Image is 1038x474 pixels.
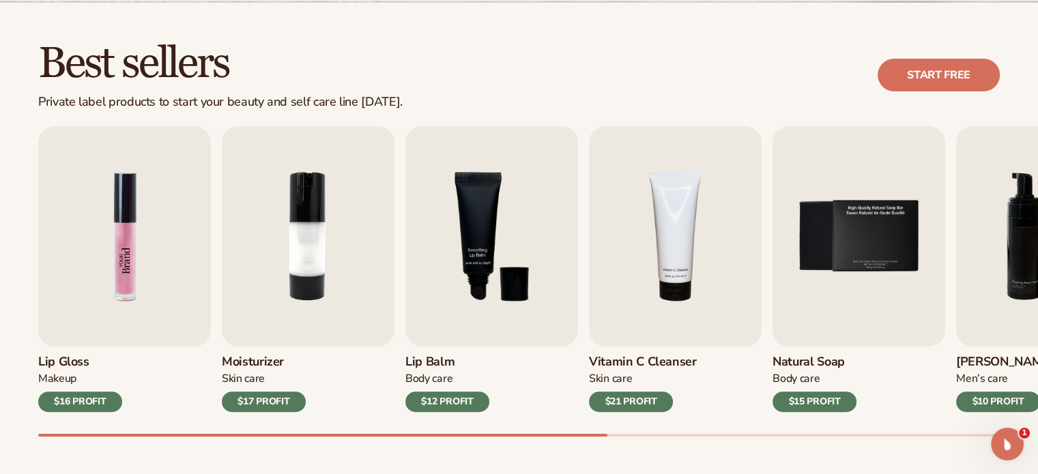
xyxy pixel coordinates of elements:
[773,372,856,386] div: Body Care
[38,126,211,412] a: 1 / 9
[38,126,211,346] img: Shopify Image 2
[773,391,856,412] div: $15 PROFIT
[991,428,1024,460] iframe: Intercom live chat
[589,372,697,386] div: Skin Care
[222,372,306,386] div: Skin Care
[773,126,945,412] a: 5 / 9
[405,126,578,412] a: 3 / 9
[222,391,306,412] div: $17 PROFIT
[38,95,403,110] div: Private label products to start your beauty and self care line [DATE].
[589,391,673,412] div: $21 PROFIT
[38,372,122,386] div: Makeup
[405,355,489,370] h3: Lip Balm
[773,355,856,370] h3: Natural Soap
[589,126,762,412] a: 4 / 9
[38,355,122,370] h3: Lip Gloss
[878,59,1000,91] a: Start free
[589,355,697,370] h3: Vitamin C Cleanser
[222,126,394,412] a: 2 / 9
[1019,428,1030,439] span: 1
[38,391,122,412] div: $16 PROFIT
[38,41,403,87] h2: Best sellers
[222,355,306,370] h3: Moisturizer
[405,372,489,386] div: Body Care
[405,391,489,412] div: $12 PROFIT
